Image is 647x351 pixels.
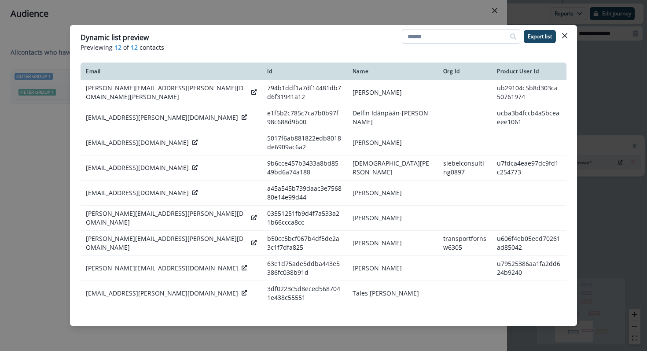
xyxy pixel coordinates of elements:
[262,181,347,206] td: a45a545b739daac3e756880e14e99d44
[347,256,438,281] td: [PERSON_NAME]
[86,188,189,197] p: [EMAIL_ADDRESS][DOMAIN_NAME]
[114,43,121,52] span: 12
[86,68,257,75] div: Email
[528,33,552,40] p: Export list
[524,30,556,43] button: Export list
[347,306,438,331] td: [PERSON_NAME]
[86,113,238,122] p: [EMAIL_ADDRESS][PERSON_NAME][DOMAIN_NAME]
[262,155,347,181] td: 9b6cce457b3433a8bd8549bd6a74a188
[262,256,347,281] td: 63e1d75ade5ddba443e5386fc038b91d
[262,281,347,306] td: 3df0223c5d8eced5687041e438c55551
[347,130,438,155] td: [PERSON_NAME]
[262,306,347,331] td: ef7a8f476595beae82bf06a69ab067c0
[81,32,149,43] p: Dynamic list preview
[86,84,248,101] p: [PERSON_NAME][EMAIL_ADDRESS][PERSON_NAME][DOMAIN_NAME][PERSON_NAME]
[262,206,347,231] td: 03551251fb9d4f7a533a21b66ccca8cc
[347,80,438,105] td: [PERSON_NAME]
[497,68,561,75] div: Product User Id
[86,289,238,298] p: [EMAIL_ADDRESS][PERSON_NAME][DOMAIN_NAME]
[492,256,566,281] td: u79525386aa1fa2dd624b9240
[131,43,138,52] span: 12
[492,105,566,130] td: ucba3b4fccb4a5bceaeee1061
[492,155,566,181] td: u7fdca4eae97dc9fd1c254773
[262,130,347,155] td: 5017f6ab881822edb8018de6909ac6a2
[558,29,572,43] button: Close
[492,231,566,256] td: u606f4eb05eed70261ad85042
[262,80,347,105] td: 794b1ddf1a7df14481db7d6f31941a12
[267,68,342,75] div: Id
[81,43,566,52] p: Previewing of contacts
[353,68,433,75] div: Name
[347,181,438,206] td: [PERSON_NAME]
[438,155,492,181] td: siebelconsulting0897
[262,105,347,130] td: e1f5b2c785c7ca7b0b97f98c688d9b00
[347,105,438,130] td: Delfin Idänpään-[PERSON_NAME]
[86,234,248,252] p: [PERSON_NAME][EMAIL_ADDRESS][PERSON_NAME][DOMAIN_NAME]
[492,80,566,105] td: ub29104c5b8d303ca50761974
[262,231,347,256] td: b50cc5bcf067b4df5de2a3c1f7dfa825
[347,155,438,181] td: [DEMOGRAPHIC_DATA][PERSON_NAME]
[86,163,189,172] p: [EMAIL_ADDRESS][DOMAIN_NAME]
[438,231,492,256] td: transportfornsw6305
[347,231,438,256] td: [PERSON_NAME]
[347,281,438,306] td: Tales [PERSON_NAME]
[86,138,189,147] p: [EMAIL_ADDRESS][DOMAIN_NAME]
[347,206,438,231] td: [PERSON_NAME]
[86,209,248,227] p: [PERSON_NAME][EMAIL_ADDRESS][PERSON_NAME][DOMAIN_NAME]
[86,264,238,273] p: [PERSON_NAME][EMAIL_ADDRESS][DOMAIN_NAME]
[443,68,487,75] div: Org Id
